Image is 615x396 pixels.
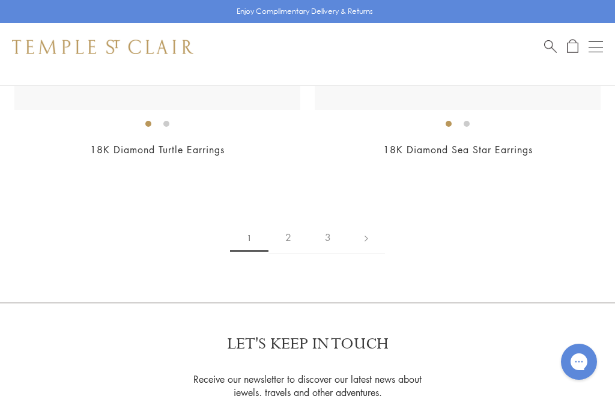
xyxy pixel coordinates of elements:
[555,340,603,384] iframe: Gorgias live chat messenger
[237,5,373,17] p: Enjoy Complimentary Delivery & Returns
[383,143,533,156] a: 18K Diamond Sea Star Earrings
[308,221,348,254] a: 3
[567,39,578,54] a: Open Shopping Bag
[90,143,225,156] a: 18K Diamond Turtle Earrings
[268,221,308,254] a: 2
[12,40,193,54] img: Temple St. Clair
[348,221,385,254] a: Next page
[227,334,389,355] p: LET'S KEEP IN TOUCH
[230,224,268,252] span: 1
[589,40,603,54] button: Open navigation
[544,39,557,54] a: Search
